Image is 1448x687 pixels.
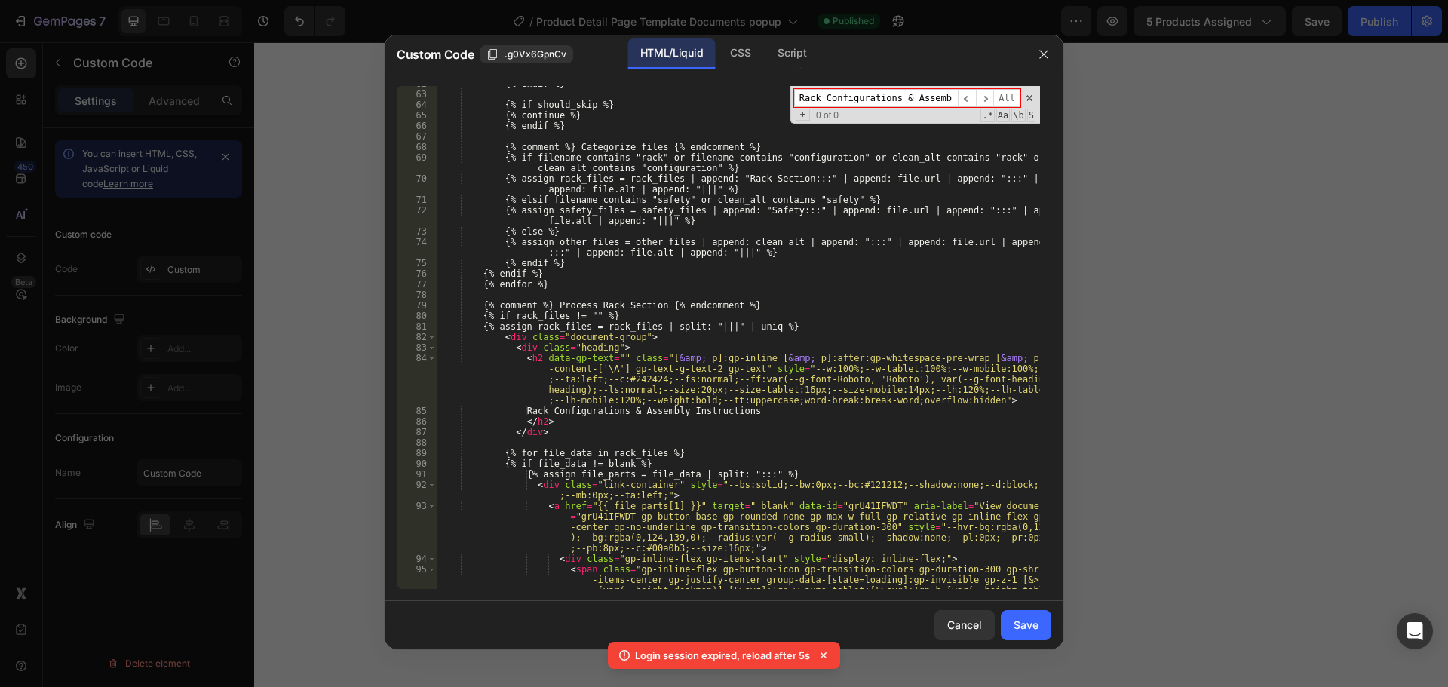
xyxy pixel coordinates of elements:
span: CaseSensitive Search [996,109,1010,122]
div: 93 [397,501,437,554]
span: Custom Code [397,45,474,63]
div: 73 [397,226,437,237]
div: 92 [397,480,437,501]
div: 85 [397,406,437,416]
span: 0 of 0 [810,110,845,121]
div: 94 [397,554,437,564]
p: Login session expired, reload after 5s [635,648,810,663]
div: Open Intercom Messenger [1397,613,1433,649]
div: HTML/Liquid [628,38,715,69]
div: 63 [397,89,437,100]
div: 71 [397,195,437,205]
div: 69 [397,152,437,173]
div: 86 [397,416,437,427]
span: Whole Word Search [1011,109,1025,122]
div: 70 [397,173,437,195]
span: ​ [958,89,976,108]
div: CSS [718,38,762,69]
span: .g0Vx6GpnCv [505,48,566,61]
div: 74 [397,237,437,258]
div: 68 [397,142,437,152]
div: 82 [397,332,437,342]
div: 83 [397,342,437,353]
div: Cancel [947,617,982,633]
div: 87 [397,427,437,437]
div: 72 [397,205,437,226]
div: 81 [397,321,437,332]
div: 78 [397,290,437,300]
div: 89 [397,448,437,459]
div: 95 [397,564,437,617]
div: Save [1014,617,1038,633]
div: 91 [397,469,437,480]
div: 66 [397,121,437,131]
div: 84 [397,353,437,406]
div: 90 [397,459,437,469]
button: .g0Vx6GpnCv [480,45,573,63]
div: 75 [397,258,437,268]
div: 79 [397,300,437,311]
span: Alt-Enter [993,89,1020,108]
span: Toggle Replace mode [796,109,810,121]
button: Cancel [934,610,995,640]
span: RegExp Search [980,109,994,122]
span: Search In Selection [1027,109,1035,122]
div: 67 [397,131,437,142]
div: 80 [397,311,437,321]
div: 76 [397,268,437,279]
div: 88 [397,437,437,448]
div: 64 [397,100,437,110]
span: ​ [976,89,994,108]
input: Search for [794,89,958,108]
button: Save [1001,610,1051,640]
div: 65 [397,110,437,121]
div: 77 [397,279,437,290]
div: Script [765,38,818,69]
